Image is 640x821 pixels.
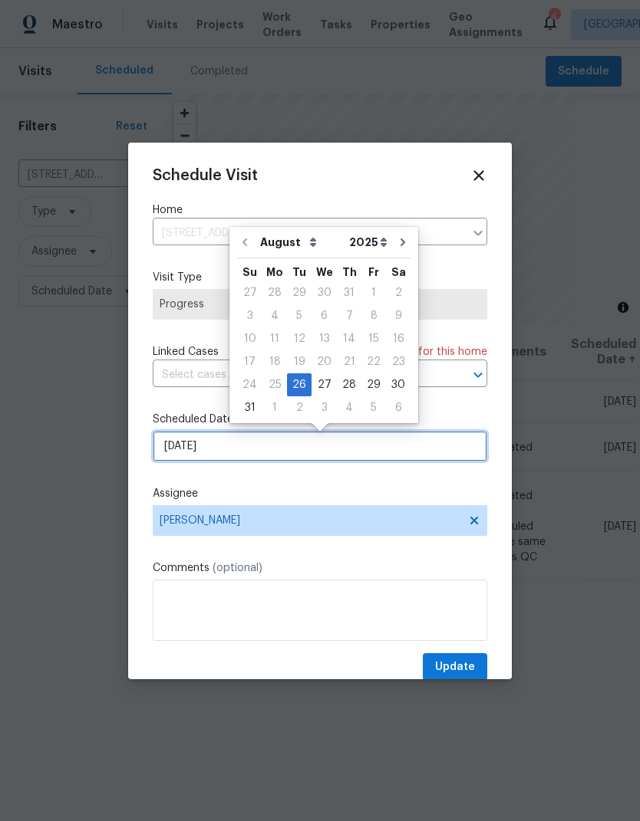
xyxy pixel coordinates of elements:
abbr: Thursday [342,267,357,277]
div: Sat Sep 06 2025 [386,396,411,419]
div: Mon Aug 11 2025 [262,327,287,350]
div: 1 [361,282,386,304]
label: Comments [153,560,487,576]
div: 24 [237,374,262,396]
abbr: Monday [266,267,283,277]
div: 11 [262,328,287,350]
div: Thu Jul 31 2025 [337,281,361,304]
div: Thu Sep 04 2025 [337,396,361,419]
div: 25 [262,374,287,396]
div: Fri Sep 05 2025 [361,396,386,419]
div: 9 [386,305,411,327]
div: 2 [287,397,312,419]
span: Progress [160,297,480,312]
input: Enter in an address [153,222,464,245]
div: 29 [287,282,312,304]
div: 31 [337,282,361,304]
div: Thu Aug 14 2025 [337,327,361,350]
div: 31 [237,397,262,419]
div: Sun Aug 31 2025 [237,396,262,419]
label: Assignee [153,486,487,501]
span: Close [470,167,487,184]
div: Wed Aug 20 2025 [312,350,337,373]
div: Mon Sep 01 2025 [262,396,287,419]
button: Open [467,364,489,386]
div: Sat Aug 30 2025 [386,373,411,396]
div: 15 [361,328,386,350]
div: Wed Aug 13 2025 [312,327,337,350]
span: Update [435,658,475,677]
div: Fri Aug 15 2025 [361,327,386,350]
div: Sat Aug 23 2025 [386,350,411,373]
div: 28 [262,282,287,304]
abbr: Friday [368,267,379,277]
span: [PERSON_NAME] [160,514,460,527]
div: Tue Aug 26 2025 [287,373,312,396]
div: Tue Jul 29 2025 [287,281,312,304]
div: 5 [287,305,312,327]
div: 27 [237,282,262,304]
div: 3 [312,397,337,419]
div: Wed Aug 06 2025 [312,304,337,327]
div: Sun Aug 03 2025 [237,304,262,327]
label: Home [153,202,487,218]
div: 10 [237,328,262,350]
input: M/D/YYYY [153,431,487,461]
div: Sat Aug 16 2025 [386,327,411,350]
div: Tue Aug 05 2025 [287,304,312,327]
div: 17 [237,351,262,373]
div: Thu Aug 28 2025 [337,373,361,396]
div: Thu Aug 21 2025 [337,350,361,373]
button: Update [423,653,487,681]
div: 12 [287,328,312,350]
div: 14 [337,328,361,350]
div: Tue Aug 12 2025 [287,327,312,350]
div: 2 [386,282,411,304]
div: Sat Aug 09 2025 [386,304,411,327]
div: 19 [287,351,312,373]
div: Mon Aug 04 2025 [262,304,287,327]
div: 6 [386,397,411,419]
div: Sun Aug 10 2025 [237,327,262,350]
div: 5 [361,397,386,419]
div: 28 [337,374,361,396]
div: 13 [312,328,337,350]
div: Fri Aug 01 2025 [361,281,386,304]
abbr: Saturday [391,267,406,277]
abbr: Sunday [242,267,257,277]
label: Scheduled Date [153,412,487,427]
div: 30 [312,282,337,304]
abbr: Wednesday [316,267,333,277]
span: Linked Cases [153,344,219,360]
div: Sun Jul 27 2025 [237,281,262,304]
div: 4 [262,305,287,327]
div: Mon Aug 18 2025 [262,350,287,373]
div: 26 [287,374,312,396]
div: Fri Aug 22 2025 [361,350,386,373]
div: 30 [386,374,411,396]
div: 7 [337,305,361,327]
div: Sun Aug 24 2025 [237,373,262,396]
abbr: Tuesday [292,267,306,277]
div: Sun Aug 17 2025 [237,350,262,373]
div: Mon Jul 28 2025 [262,281,287,304]
div: 3 [237,305,262,327]
div: 21 [337,351,361,373]
div: 23 [386,351,411,373]
div: 1 [262,397,287,419]
div: 22 [361,351,386,373]
div: 18 [262,351,287,373]
button: Go to next month [391,227,414,258]
input: Select cases [153,363,444,387]
div: Mon Aug 25 2025 [262,373,287,396]
span: Schedule Visit [153,168,258,183]
button: Go to previous month [233,227,256,258]
div: Wed Aug 27 2025 [312,373,337,396]
div: Fri Aug 29 2025 [361,373,386,396]
div: Tue Aug 19 2025 [287,350,312,373]
div: Sat Aug 02 2025 [386,281,411,304]
label: Visit Type [153,270,487,285]
div: Tue Sep 02 2025 [287,396,312,419]
div: 4 [337,397,361,419]
div: Thu Aug 07 2025 [337,304,361,327]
